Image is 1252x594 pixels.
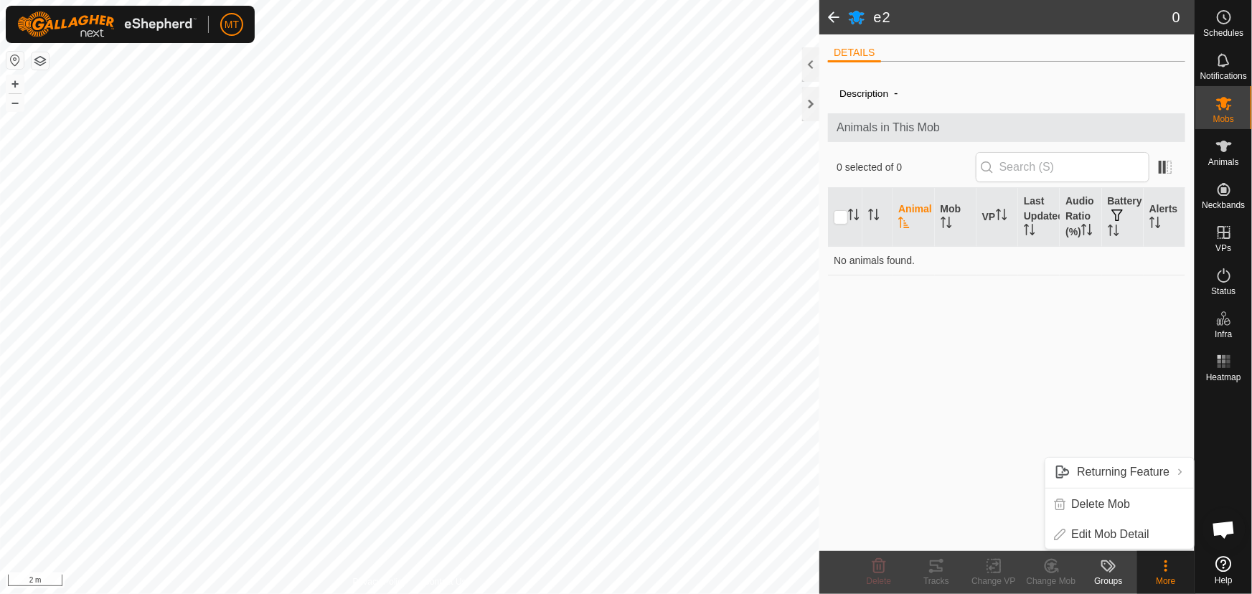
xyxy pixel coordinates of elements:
th: Last Updated [1018,188,1060,247]
li: DETAILS [828,45,880,62]
p-sorticon: Activate to sort [1108,227,1119,238]
span: Edit Mob Detail [1071,526,1149,543]
a: Contact Us [423,575,466,588]
td: No animals found. [828,246,1185,275]
div: Change Mob [1022,575,1080,588]
span: Neckbands [1202,201,1245,209]
p-sorticon: Activate to sort [848,211,860,222]
th: Battery [1102,188,1144,247]
input: Search (S) [976,152,1149,182]
p-sorticon: Activate to sort [1149,219,1161,230]
th: Alerts [1144,188,1185,247]
li: Returning Feature [1045,458,1194,486]
p-sorticon: Activate to sort [996,211,1007,222]
span: Schedules [1203,29,1243,37]
span: VPs [1215,244,1231,253]
button: Reset Map [6,52,24,69]
p-sorticon: Activate to sort [898,219,910,230]
a: Privacy Policy [353,575,407,588]
div: Change VP [965,575,1022,588]
li: Delete Mob [1045,490,1194,519]
img: Gallagher Logo [17,11,197,37]
span: Help [1215,576,1233,585]
th: Mob [935,188,976,247]
th: VP [976,188,1018,247]
span: Animals in This Mob [837,119,1177,136]
button: Map Layers [32,52,49,70]
th: Audio Ratio (%) [1060,188,1101,247]
button: + [6,75,24,93]
span: - [888,81,903,105]
span: Returning Feature [1077,463,1169,481]
span: Mobs [1213,115,1234,123]
a: Open chat [1202,508,1246,551]
span: Delete [867,576,892,586]
span: Animals [1208,158,1239,166]
div: More [1137,575,1195,588]
span: 0 [1172,6,1180,28]
h2: e2 [874,9,1172,26]
button: – [6,94,24,111]
span: Delete Mob [1071,496,1130,513]
li: Edit Mob Detail [1045,520,1194,549]
div: Tracks [908,575,965,588]
th: Animal [893,188,934,247]
span: MT [225,17,239,32]
span: 0 selected of 0 [837,160,976,175]
a: Help [1195,550,1252,590]
span: Notifications [1200,72,1247,80]
div: Groups [1080,575,1137,588]
span: Infra [1215,330,1232,339]
p-sorticon: Activate to sort [941,219,952,230]
span: Status [1211,287,1235,296]
label: Description [839,88,888,99]
p-sorticon: Activate to sort [1024,226,1035,237]
p-sorticon: Activate to sort [868,211,880,222]
span: Heatmap [1206,373,1241,382]
p-sorticon: Activate to sort [1081,226,1093,237]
